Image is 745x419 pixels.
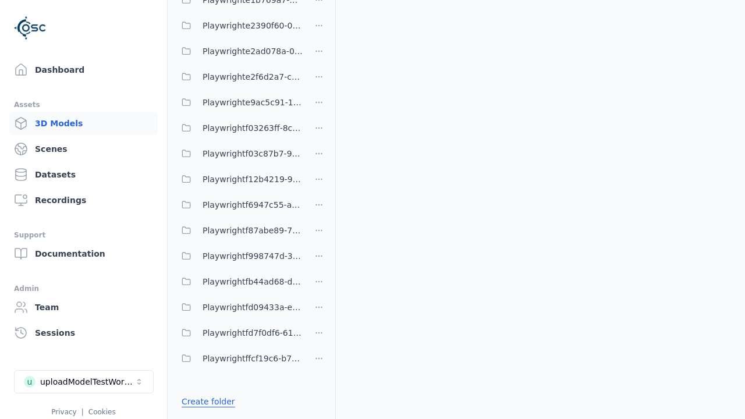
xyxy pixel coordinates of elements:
button: Playwrighte2ad078a-05e1-4952-9952-cd0a03d3c054 [175,40,303,63]
button: Playwrightf03263ff-8cb2-4c6b-ab28-b85a449928b1 [175,116,303,140]
button: Playwrightfd7f0df6-6123-459c-b40e-063e1912f236 [175,321,303,345]
button: Playwrightffcf19c6-b739-4c92-8a22-6e015c6f5c70 [175,347,303,370]
img: Logo [14,12,47,44]
button: Playwrightf998747d-3514-4059-9a88-ca207a52350b [175,244,303,268]
span: Playwrightf87abe89-795a-4558-b272-1516c46e3a97 [203,223,303,237]
span: Playwrighte2390f60-03f3-479d-b54a-66d59fed9540 [203,19,303,33]
a: Documentation [9,242,158,265]
span: Playwrightf12b4219-9525-4842-afac-db475d305d63 [203,172,303,186]
button: Playwrighte2f6d2a7-cd84-4da6-96b5-d9942a8b3dfd [175,65,303,88]
span: Playwrightf03263ff-8cb2-4c6b-ab28-b85a449928b1 [203,121,303,135]
div: Assets [14,98,153,112]
a: Team [9,296,158,319]
span: Playwrightf6947c55-a1ff-44cb-ba80-3607a288b092 [203,198,303,212]
a: Scenes [9,137,158,161]
button: Playwrightf12b4219-9525-4842-afac-db475d305d63 [175,168,303,191]
a: Recordings [9,189,158,212]
span: Playwrightf03c87b7-9018-4775-a7d1-b47fea0411a7 [203,147,303,161]
span: Playwrighte2ad078a-05e1-4952-9952-cd0a03d3c054 [203,44,303,58]
span: Playwrightfd7f0df6-6123-459c-b40e-063e1912f236 [203,326,303,340]
button: Select a workspace [14,370,154,393]
button: Create folder [175,391,242,412]
a: Cookies [88,408,116,416]
div: uploadModelTestWorkspace [40,376,134,388]
button: Playwrightf87abe89-795a-4558-b272-1516c46e3a97 [175,219,303,242]
a: Privacy [51,408,76,416]
span: Playwrighte9ac5c91-1b2b-4bc1-b5a3-a4be549dee4f [203,95,303,109]
a: 3D Models [9,112,158,135]
a: Sessions [9,321,158,345]
span: Playwrightffcf19c6-b739-4c92-8a22-6e015c6f5c70 [203,351,303,365]
div: Support [14,228,153,242]
button: Playwrightf6947c55-a1ff-44cb-ba80-3607a288b092 [175,193,303,216]
button: Playwrightf03c87b7-9018-4775-a7d1-b47fea0411a7 [175,142,303,165]
a: Datasets [9,163,158,186]
span: Playwrightfb44ad68-da23-4d2e-bdbe-6e902587d381 [203,275,303,289]
div: Admin [14,282,153,296]
span: Playwrightfd09433a-e09a-46f2-a8d1-9ed2645adf93 [203,300,303,314]
button: Playwrighte2390f60-03f3-479d-b54a-66d59fed9540 [175,14,303,37]
button: Playwrightfb44ad68-da23-4d2e-bdbe-6e902587d381 [175,270,303,293]
button: Playwrighte9ac5c91-1b2b-4bc1-b5a3-a4be549dee4f [175,91,303,114]
button: Playwrightfd09433a-e09a-46f2-a8d1-9ed2645adf93 [175,296,303,319]
span: Playwrighte2f6d2a7-cd84-4da6-96b5-d9942a8b3dfd [203,70,303,84]
a: Create folder [182,396,235,407]
span: | [81,408,84,416]
div: u [24,376,36,388]
a: Dashboard [9,58,158,81]
span: Playwrightf998747d-3514-4059-9a88-ca207a52350b [203,249,303,263]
